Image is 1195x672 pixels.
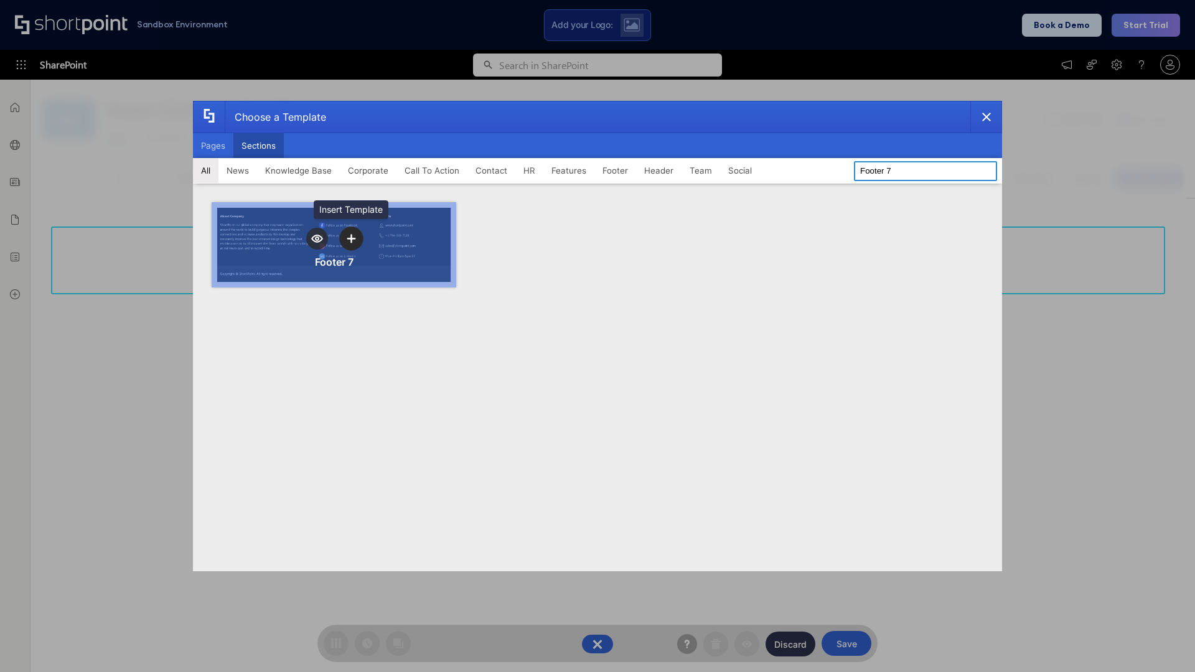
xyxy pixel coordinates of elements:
div: template selector [193,101,1002,571]
button: Knowledge Base [257,158,340,183]
input: Search [854,161,997,181]
button: All [193,158,218,183]
button: HR [515,158,543,183]
button: Corporate [340,158,396,183]
button: News [218,158,257,183]
button: Call To Action [396,158,467,183]
button: Header [636,158,682,183]
button: Pages [193,133,233,158]
div: Choose a Template [225,101,326,133]
button: Footer [594,158,636,183]
iframe: Chat Widget [971,528,1195,672]
button: Contact [467,158,515,183]
button: Social [720,158,760,183]
button: Team [682,158,720,183]
button: Sections [233,133,284,158]
button: Features [543,158,594,183]
div: Footer 7 [315,256,354,268]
